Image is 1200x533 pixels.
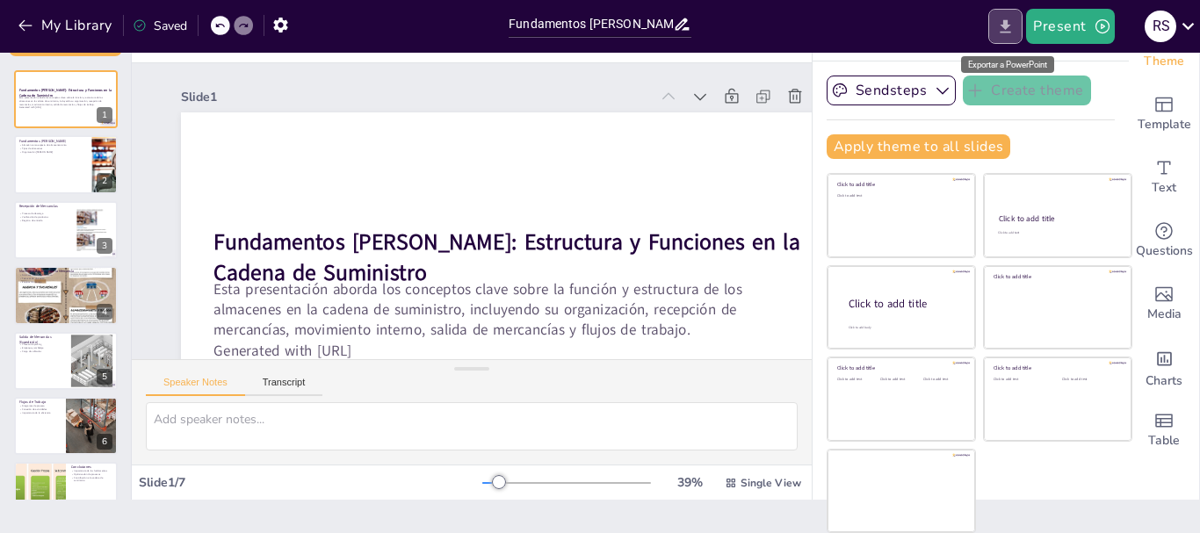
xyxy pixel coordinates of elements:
[968,60,1047,69] font: Exportar a PowerPoint
[19,411,61,414] p: Importancia de la eficiencia
[19,212,66,215] p: Proceso de descarga
[994,364,1119,371] div: Click to add title
[1129,146,1199,209] div: Add text boxes
[880,378,920,382] div: Click to add text
[97,173,112,189] div: 2
[827,134,1010,159] button: Apply theme to all slides
[849,325,959,329] div: Click to add body
[1145,9,1176,44] button: R S
[509,11,673,37] input: Insert title
[19,346,66,349] p: Empaque y embalaje
[14,397,118,455] div: 6
[71,470,112,473] p: Importancia de los fundamentos
[14,135,118,193] div: 2
[133,18,187,34] div: Saved
[994,273,1119,280] div: Click to add title
[998,231,1115,235] div: Click to add text
[14,266,118,324] div: 4
[994,378,1049,382] div: Click to add text
[19,274,112,277] p: Sistemas de almacenamiento
[139,474,482,491] div: Slide 1 / 7
[1129,335,1199,399] div: Add charts and graphs
[1129,399,1199,462] div: Add a table
[19,277,112,281] p: Técnicas de ubicación
[245,377,323,396] button: Transcript
[97,369,112,385] div: 5
[837,378,877,382] div: Click to add text
[1129,209,1199,272] div: Get real-time input from your audience
[1148,431,1180,450] span: Table
[19,342,66,346] p: Proceso de picking
[146,377,245,396] button: Speaker Notes
[19,143,87,147] p: Almacén como espacio de almacenamiento
[19,405,61,408] p: Diagramas de proceso
[1026,9,1114,44] button: Present
[849,296,961,311] div: Click to add title
[1062,378,1117,382] div: Click to add text
[13,11,119,40] button: My Library
[1138,115,1191,134] span: Template
[97,304,112,320] div: 4
[837,194,963,198] div: Click to add text
[19,106,112,110] p: Generated with [URL]
[19,149,87,153] p: Organización [PERSON_NAME]
[923,378,963,382] div: Click to add text
[14,462,118,520] div: 7
[14,201,118,259] div: 3
[19,280,112,284] p: Equipos de manejo
[741,476,801,490] span: Single View
[19,215,66,219] p: Verificación de productos
[963,76,1091,105] button: Create theme
[176,224,725,483] p: Generated with [URL]
[837,364,963,371] div: Click to add title
[1136,241,1193,261] span: Questions
[14,332,118,390] div: 5
[97,500,112,515] div: 7
[19,269,112,274] p: Movimiento Interno de la Mercancía
[1146,371,1182,391] span: Charts
[97,107,112,123] div: 1
[19,89,112,98] strong: Fundamentos [PERSON_NAME]: Estructura y Funciones en la Cadena de Suministro
[97,434,112,450] div: 6
[1129,83,1199,146] div: Add ready made slides
[1152,178,1176,198] span: Text
[14,70,118,128] div: 1
[19,407,61,411] p: Conexión de actividades
[19,139,87,144] p: Fundamentos [PERSON_NAME]
[97,238,112,254] div: 3
[1129,272,1199,335] div: Add images, graphics, shapes or video
[1147,305,1182,324] span: Media
[19,97,112,106] p: Esta presentación aborda los conceptos clave sobre la función y estructura de los almacenes en la...
[19,219,66,222] p: Registro de entrada
[1144,52,1184,71] span: Theme
[837,181,963,188] div: Click to add title
[988,9,1023,44] button: Export to PowerPoint
[669,474,711,491] div: 39 %
[19,335,66,344] p: Salida de Mercancías (Expedición)
[206,120,766,385] strong: Fundamentos [PERSON_NAME]: Estructura y Funciones en la Cadena de Suministro
[1145,11,1176,42] div: R S
[19,204,66,209] p: Recepción de Mercancías
[71,476,112,482] p: Contribución a la cadena de suministro
[19,349,66,353] p: Carga de vehículos
[827,76,956,105] button: Sendsteps
[184,169,749,465] p: Esta presentación aborda los conceptos clave sobre la función y estructura de los almacenes en la...
[71,473,112,477] p: Optimización de procesos
[999,213,1116,224] div: Click to add title
[19,400,61,405] p: Flujos de Trabajo
[19,147,87,150] p: Tipos de almacenes
[71,465,112,471] p: Conclusiones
